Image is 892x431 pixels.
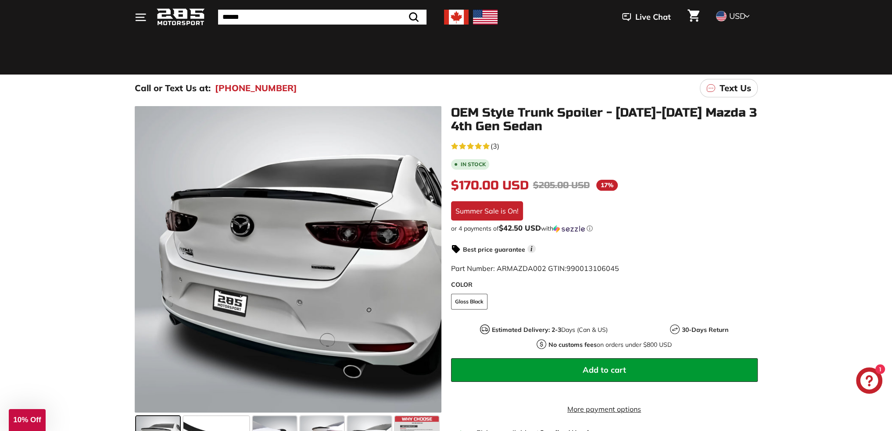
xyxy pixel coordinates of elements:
[157,7,205,28] img: Logo_285_Motorsport_areodynamics_components
[451,280,758,289] label: COLOR
[583,365,626,375] span: Add to cart
[135,82,211,95] p: Call or Text Us at:
[461,162,486,167] b: In stock
[548,341,597,349] strong: No customs fees
[451,358,758,382] button: Add to cart
[533,180,590,191] span: $205.00 USD
[463,246,525,253] strong: Best price guarantee
[596,180,618,191] span: 17%
[566,264,619,273] span: 990013106045
[548,340,672,349] p: on orders under $800 USD
[553,225,585,233] img: Sezzle
[451,224,758,233] div: or 4 payments of$42.50 USDwithSezzle Click to learn more about Sezzle
[451,201,523,221] div: Summer Sale is On!
[451,178,529,193] span: $170.00 USD
[451,140,758,151] a: 5.0 rating (3 votes)
[729,11,745,21] span: USD
[527,245,536,253] span: i
[13,416,41,424] span: 10% Off
[492,326,561,334] strong: Estimated Delivery: 2-3
[451,404,758,414] a: More payment options
[720,82,751,95] p: Text Us
[853,367,885,396] inbox-online-store-chat: Shopify online store chat
[492,325,608,335] p: Days (Can & US)
[499,223,541,232] span: $42.50 USD
[451,106,758,133] h1: OEM Style Trunk Spoiler - [DATE]-[DATE] Mazda 3 4th Gen Sedan
[611,6,682,28] button: Live Chat
[700,79,758,97] a: Text Us
[215,82,297,95] a: [PHONE_NUMBER]
[682,326,728,334] strong: 30-Days Return
[491,141,499,151] span: (3)
[9,409,46,431] div: 10% Off
[635,11,671,23] span: Live Chat
[451,264,619,273] span: Part Number: ARMAZDA002 GTIN:
[682,2,705,32] a: Cart
[451,224,758,233] div: or 4 payments of with
[218,10,426,25] input: Search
